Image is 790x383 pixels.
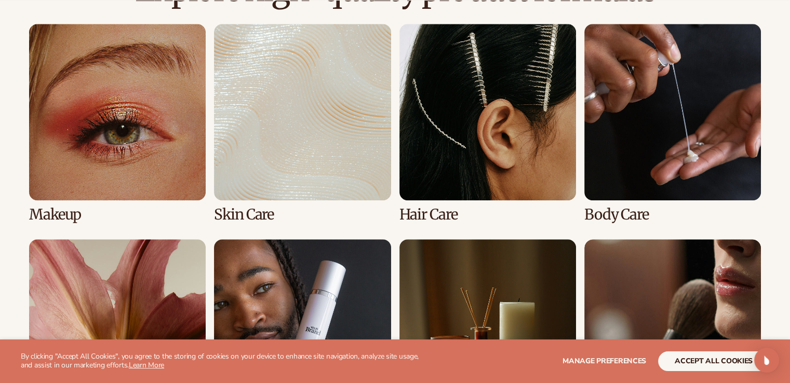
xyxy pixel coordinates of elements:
[399,24,576,223] div: 3 / 8
[584,24,761,223] div: 4 / 8
[563,351,646,371] button: Manage preferences
[29,24,206,223] div: 1 / 8
[658,351,769,371] button: accept all cookies
[563,356,646,366] span: Manage preferences
[754,348,779,373] div: Open Intercom Messenger
[21,352,431,370] p: By clicking "Accept All Cookies", you agree to the storing of cookies on your device to enhance s...
[129,360,164,370] a: Learn More
[214,207,391,223] h3: Skin Care
[399,207,576,223] h3: Hair Care
[584,207,761,223] h3: Body Care
[29,207,206,223] h3: Makeup
[214,24,391,223] div: 2 / 8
